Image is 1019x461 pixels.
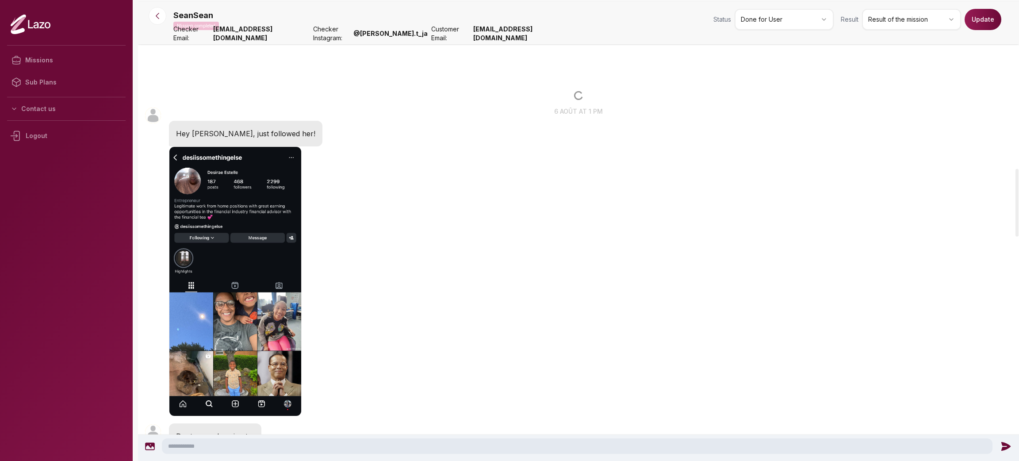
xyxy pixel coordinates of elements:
[353,29,428,38] strong: @ [PERSON_NAME].t_ja
[176,430,254,442] p: Dont worry bro, i got u
[313,25,350,42] span: Checker Instagram:
[145,424,161,440] img: User avatar
[213,25,310,42] strong: [EMAIL_ADDRESS][DOMAIN_NAME]
[7,71,126,93] a: Sub Plans
[713,15,731,24] span: Status
[431,25,470,42] span: Customer Email:
[173,22,219,30] p: Mission completed
[173,25,210,42] span: Checker Email:
[473,25,570,42] strong: [EMAIL_ADDRESS][DOMAIN_NAME]
[7,124,126,147] div: Logout
[841,15,858,24] span: Result
[138,107,1019,116] p: 6 août at 1 pm
[7,49,126,71] a: Missions
[173,9,213,22] p: SeanSean
[965,9,1001,30] button: Update
[176,128,315,139] p: Hey [PERSON_NAME], just followed her!
[7,101,126,117] button: Contact us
